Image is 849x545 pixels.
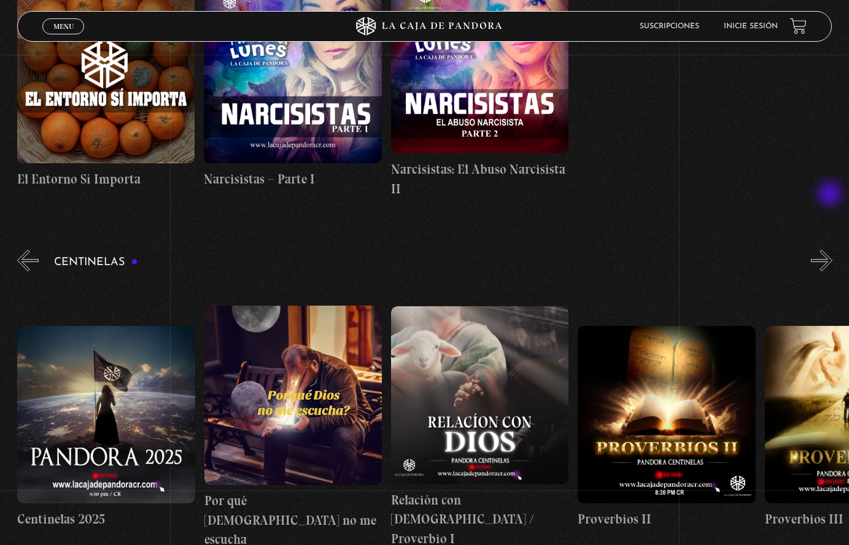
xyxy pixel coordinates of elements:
h3: Centinelas [54,257,138,268]
h4: Narcisistas: El Abuso Narcisista II [391,160,568,198]
h4: Narcisistas – Parte I [204,169,381,189]
h4: Centinelas 2025 [17,509,195,529]
button: Next [811,250,832,271]
h4: Proverbios II [578,509,755,529]
button: Previous [17,250,39,271]
span: Menu [53,23,74,30]
span: Cerrar [49,33,78,42]
h4: El Entorno Sí Importa [17,169,195,189]
a: Suscripciones [640,23,699,30]
a: Inicie sesión [724,23,778,30]
a: View your shopping cart [790,18,807,34]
